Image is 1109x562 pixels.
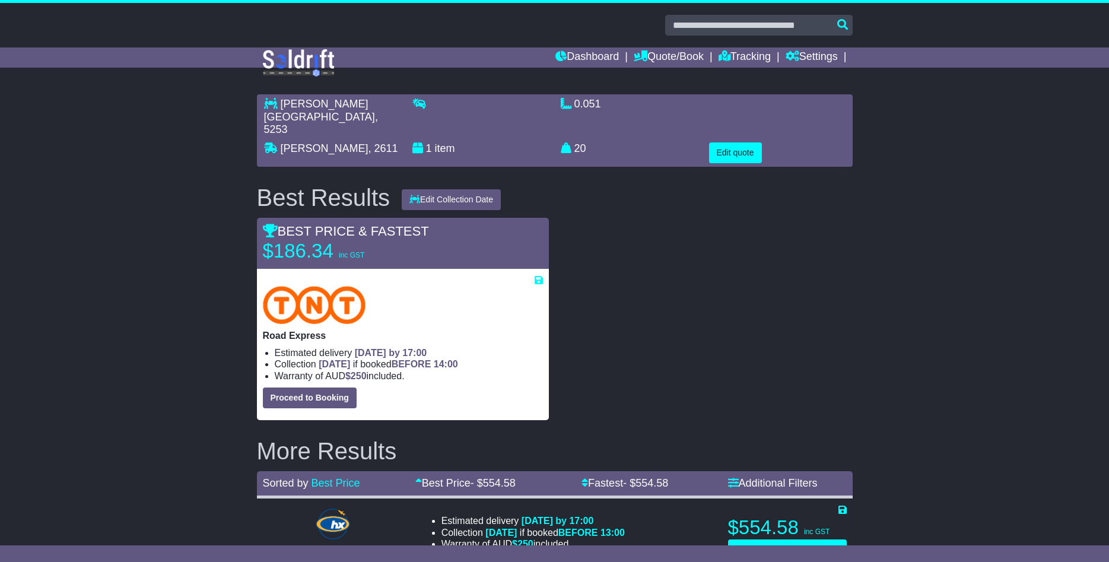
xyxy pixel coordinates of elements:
span: [DATE] [485,528,517,538]
span: item [435,142,455,154]
span: [PERSON_NAME] [281,142,368,154]
li: Collection [275,358,543,370]
span: $ [512,539,533,549]
button: Proceed to Booking [263,388,357,408]
li: Estimated delivery [275,347,543,358]
a: Settings [786,47,838,68]
span: 14:00 [434,359,458,369]
button: Edit Collection Date [402,189,501,210]
span: , 5253 [264,111,378,136]
span: inc GST [804,528,830,536]
a: Additional Filters [728,477,818,489]
span: [DATE] by 17:00 [522,516,594,526]
a: Fastest- $554.58 [581,477,668,489]
span: [DATE] by 17:00 [355,348,427,358]
li: Estimated delivery [441,515,625,526]
span: Sorted by [263,477,309,489]
img: Hunter Express: Road Express [313,506,352,542]
span: [DATE] [319,359,350,369]
a: Quote/Book [634,47,704,68]
span: 554.58 [483,477,516,489]
a: Tracking [719,47,771,68]
span: [PERSON_NAME][GEOGRAPHIC_DATA] [264,98,375,123]
span: 554.58 [635,477,668,489]
span: inc GST [339,251,364,259]
button: Edit quote [709,142,762,163]
span: 1 [426,142,432,154]
li: Warranty of AUD included. [275,370,543,382]
div: Best Results [251,185,396,211]
span: $ [345,371,367,381]
p: Road Express [263,330,543,341]
span: 250 [351,371,367,381]
a: Dashboard [555,47,619,68]
span: , 2611 [368,142,398,154]
p: $186.34 [263,239,411,263]
span: BEST PRICE & FASTEST [263,224,429,239]
span: if booked [485,528,624,538]
span: 20 [574,142,586,154]
img: TNT Domestic: Road Express [263,286,366,324]
span: 13:00 [600,528,625,538]
span: 250 [517,539,533,549]
span: BEFORE [392,359,431,369]
span: - $ [623,477,668,489]
a: Best Price [312,477,360,489]
span: - $ [471,477,516,489]
button: Proceed to Booking [728,539,847,560]
span: 0.051 [574,98,601,110]
li: Collection [441,527,625,538]
p: $554.58 [728,516,847,539]
a: Best Price- $554.58 [415,477,516,489]
li: Warranty of AUD included. [441,538,625,550]
span: BEFORE [558,528,598,538]
h2: More Results [257,438,853,464]
span: if booked [319,359,457,369]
